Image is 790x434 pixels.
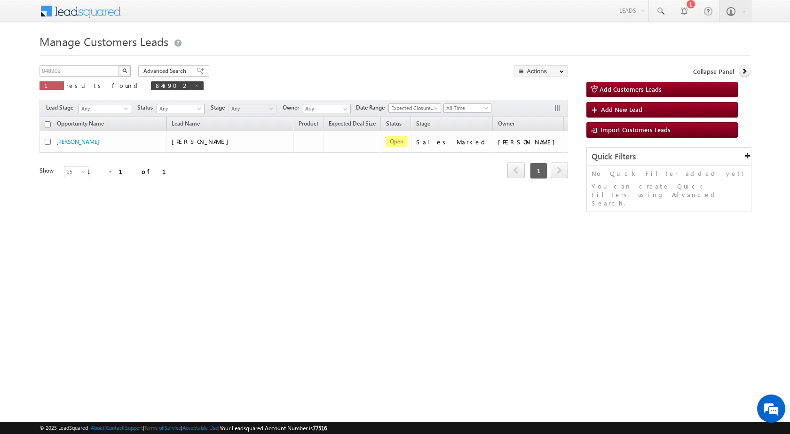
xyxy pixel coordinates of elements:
[39,166,56,175] div: Show
[592,182,746,207] p: You can create Quick Filters using Advanced Search.
[39,34,168,49] span: Manage Customers Leads
[498,138,560,146] div: [PERSON_NAME]
[39,424,327,433] span: © 2025 LeadSquared | | | | |
[46,103,77,112] span: Lead Stage
[87,166,177,177] div: 1 - 1 of 1
[157,104,205,113] a: Any
[313,425,327,432] span: 77516
[66,81,141,89] span: results found
[514,65,568,77] button: Actions
[303,104,351,113] input: Type to Search
[693,67,734,76] span: Collapse Panel
[229,104,274,113] span: Any
[79,104,131,113] a: Any
[600,126,671,134] span: Import Customers Leads
[411,118,435,131] a: Stage
[211,103,229,112] span: Stage
[283,103,303,112] span: Owner
[551,163,568,178] a: next
[172,137,233,145] span: [PERSON_NAME]
[444,104,489,112] span: All Time
[388,103,441,113] a: Expected Closure Date
[564,118,592,130] span: Actions
[106,425,143,431] a: Contact Support
[530,163,547,179] span: 1
[507,163,525,178] a: prev
[416,138,489,146] div: Sales Marked
[324,118,380,131] a: Expected Deal Size
[587,148,751,166] div: Quick Filters
[64,167,89,176] span: 25
[229,104,276,113] a: Any
[389,104,438,112] span: Expected Closure Date
[56,138,99,145] a: [PERSON_NAME]
[507,162,525,178] span: prev
[416,120,430,127] span: Stage
[79,104,128,113] span: Any
[299,120,318,127] span: Product
[157,104,202,113] span: Any
[601,105,642,113] span: Add New Lead
[64,166,88,177] a: 25
[156,81,190,89] span: 848902
[338,104,350,114] a: Show All Items
[381,118,406,131] a: Status
[329,120,376,127] span: Expected Deal Size
[551,162,568,178] span: next
[52,118,109,131] a: Opportunity Name
[443,103,491,113] a: All Time
[44,81,59,89] span: 1
[57,120,104,127] span: Opportunity Name
[600,85,662,93] span: Add Customers Leads
[137,103,157,112] span: Status
[91,425,104,431] a: About
[144,425,181,431] a: Terms of Service
[220,425,327,432] span: Your Leadsquared Account Number is
[386,136,407,147] span: Open
[498,120,514,127] span: Owner
[356,103,388,112] span: Date Range
[45,121,51,127] input: Check all records
[122,68,127,73] img: Search
[182,425,218,431] a: Acceptable Use
[143,67,189,75] span: Advanced Search
[167,118,205,131] span: Lead Name
[592,169,746,178] p: No Quick Filter added yet!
